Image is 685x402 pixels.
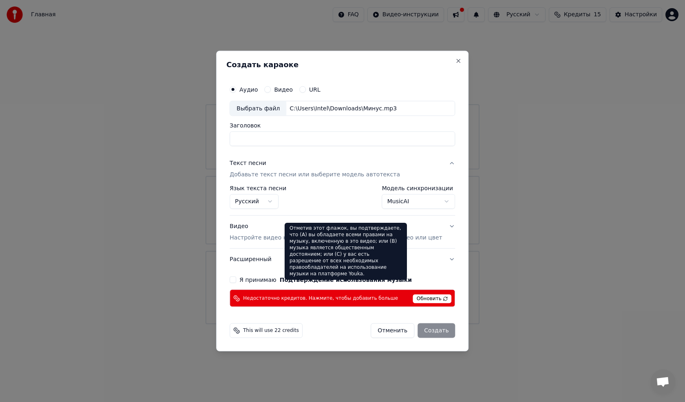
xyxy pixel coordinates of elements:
[413,294,452,303] span: Обновить
[382,185,455,191] label: Модель синхронизации
[230,234,442,242] p: Настройте видео караоке: используйте изображение, видео или цвет
[230,185,455,215] div: Текст песниДобавьте текст песни или выберите модель автотекста
[230,249,455,270] button: Расширенный
[230,123,455,128] label: Заголовок
[280,277,412,283] button: Я принимаю
[243,295,398,301] span: Недостаточно кредитов. Нажмите, чтобы добавить больше
[230,216,455,248] button: ВидеоНастройте видео караоке: используйте изображение, видео или цвет
[230,185,286,191] label: Язык текста песни
[286,104,400,112] div: C:\Users\Intel\Downloads\Минус.mp3
[371,323,414,338] button: Отменить
[239,86,258,92] label: Аудио
[274,86,293,92] label: Видео
[230,171,400,179] p: Добавьте текст песни или выберите модель автотекста
[309,86,320,92] label: URL
[226,61,458,68] h2: Создать караоке
[230,159,266,167] div: Текст песни
[243,327,299,334] span: This will use 22 credits
[230,153,455,185] button: Текст песниДобавьте текст песни или выберите модель автотекста
[239,277,412,283] label: Я принимаю
[285,223,407,280] div: Отметив этот флажок, вы подтверждаете, что (A) вы обладаете всеми правами на музыку, включенную в...
[230,222,442,242] div: Видео
[230,101,286,116] div: Выбрать файл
